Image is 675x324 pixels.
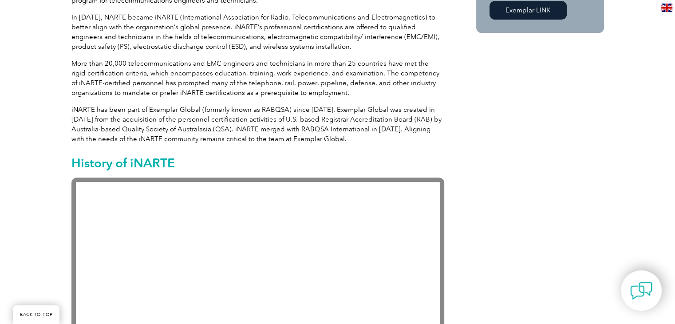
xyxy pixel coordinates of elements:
a: Exemplar LINK [489,1,567,20]
a: BACK TO TOP [13,305,59,324]
h2: History of iNARTE [71,156,444,170]
img: en [661,4,672,12]
p: iNARTE has been part of Exemplar Global (formerly known as RABQSA) since [DATE]. Exemplar Global ... [71,105,444,144]
p: In [DATE], NARTE became iNARTE (International Association for Radio, Telecommunications and Elect... [71,12,444,51]
img: contact-chat.png [630,280,652,302]
p: More than 20,000 telecommunications and EMC engineers and technicians in more than 25 countries h... [71,59,444,98]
